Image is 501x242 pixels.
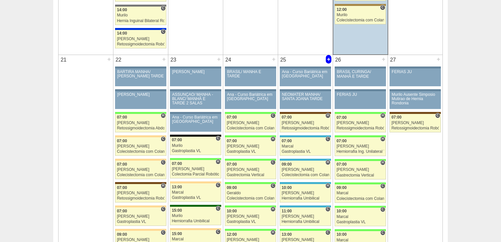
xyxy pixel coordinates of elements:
[117,126,165,130] div: Retossigmoidectomia Abdominal VL
[282,139,292,143] span: 07:00
[337,215,384,219] div: Marcal
[115,7,166,25] a: C 14:00 Murilo Hernia Inguinal Bilateral Robótica
[172,196,220,200] div: Gastroplastia VL
[115,135,166,137] div: Key: Bartira
[335,89,386,91] div: Key: Aviso
[381,55,386,64] div: +
[280,182,331,184] div: Key: Neomater
[337,139,347,143] span: 07:00
[282,168,329,172] div: [PERSON_NAME]
[325,206,330,212] span: Consultório
[227,232,237,237] span: 12:00
[227,168,274,172] div: [PERSON_NAME]
[115,30,166,48] a: C 14:00 [PERSON_NAME] Retossigmoidectomia Robótica
[170,160,221,178] a: H 07:00 [PERSON_NAME] Colectomia Parcial Robótica
[335,208,386,226] a: C 10:00 Marcal Gastroplastia VL
[115,91,166,109] a: [PERSON_NAME]
[216,229,221,234] span: Consultório
[278,55,288,65] div: 25
[117,19,165,23] div: Hernia Inguinal Bilateral Robótica
[170,114,221,132] a: Ana - Curso Bariátrica em [GEOGRAPHIC_DATA]
[392,115,402,120] span: 07:00
[390,91,441,109] a: Murilo Ausente Simposio Mutirao de Hernia Rondonia
[227,196,274,201] div: Colecistectomia com Colangiografia VL
[170,89,221,91] div: Key: Aviso
[115,28,166,30] div: Key: São Luiz - Itaim
[115,5,166,7] div: Key: Santa Catarina
[115,207,166,226] a: C 07:00 [PERSON_NAME] Gastroplastia VL
[227,93,274,101] div: Ana - Curso Bariátrica em [GEOGRAPHIC_DATA]
[388,55,398,65] div: 27
[227,220,274,224] div: Gastroplastia VL
[337,162,347,167] span: 07:00
[335,114,386,132] a: H 07:00 [PERSON_NAME] Retossigmoidectomia Robótica
[172,167,220,171] div: [PERSON_NAME]
[227,238,274,242] div: [PERSON_NAME]
[337,209,347,213] span: 10:00
[337,197,384,201] div: Colecistectomia com Colangiografia VL
[280,91,331,109] a: NEOMATER MANHÃ/ SANTA JOANA TARDE
[392,121,439,125] div: [PERSON_NAME]
[106,55,112,64] div: +
[170,112,221,114] div: Key: Aviso
[227,209,237,213] span: 10:00
[337,149,384,154] div: Herniorrafia Ing. Unilateral VL
[172,185,182,189] span: 13:00
[337,126,384,130] div: Retossigmoidectomia Robótica
[280,135,331,137] div: Key: Neomater
[282,149,329,154] div: Gastroplastia VL
[333,55,343,65] div: 26
[225,137,276,156] a: H 07:00 [PERSON_NAME] Gastroplastia VL
[115,229,166,231] div: Key: Bartira
[172,208,182,213] span: 15:00
[117,214,165,219] div: [PERSON_NAME]
[172,172,220,176] div: Colectomia Parcial Robótica
[325,160,330,165] span: Hospital
[172,70,219,74] div: [PERSON_NAME]
[216,206,221,211] span: Consultório
[380,160,385,165] span: Hospital
[113,55,124,65] div: 22
[161,55,167,64] div: +
[282,173,329,177] div: Colecistectomia com Colangiografia VL
[282,70,329,78] div: Ana - Curso Bariátrica em [GEOGRAPHIC_DATA]
[337,191,384,195] div: Marcal
[280,137,331,156] a: C 07:00 Marcal Gastroplastia VL
[337,220,384,224] div: Gastroplastia VL
[117,13,165,17] div: Murilo
[172,219,220,223] div: Herniorrafia Umbilical
[117,31,127,36] span: 14:00
[380,5,385,10] span: Consultório
[335,206,386,208] div: Key: Brasil
[172,93,219,106] div: ASSUNÇÃO/ MANHÃ -BLANC/ MANHÃ E TARDE 2 SALAS
[170,181,221,183] div: Key: Bartira
[337,18,384,22] div: Colecistectomia com Colangiografia VL
[115,89,166,91] div: Key: Aviso
[170,207,221,225] a: C 15:00 Murilo Herniorrafia Umbilical
[117,162,127,167] span: 07:00
[117,168,165,172] div: [PERSON_NAME]
[115,184,166,202] a: H 07:00 [PERSON_NAME] Retossigmoidectomia Robótica
[117,149,165,154] div: Colecistectomia com Colangiografia VL
[282,144,329,148] div: Marcal
[117,93,164,97] div: [PERSON_NAME]
[227,173,274,177] div: Gastrectomia Vertical
[170,67,221,68] div: Key: Aviso
[380,207,385,212] span: Consultório
[392,126,439,130] div: Retossigmoidectomia Robótica
[117,144,165,148] div: [PERSON_NAME]
[161,29,166,34] span: Consultório
[117,173,165,177] div: Colecistectomia com Colangiografia VL
[225,114,276,132] a: C 07:00 [PERSON_NAME] Colecistectomia com Colangiografia VL
[172,138,182,142] span: 07:00
[282,115,292,120] span: 07:00
[170,91,221,109] a: ASSUNÇÃO/ MANHÃ -BLANC/ MANHÃ E TARDE 2 SALAS
[227,144,274,148] div: [PERSON_NAME]
[280,89,331,91] div: Key: Aviso
[390,89,441,91] div: Key: Aviso
[335,159,386,161] div: Key: Brasil
[280,207,331,226] a: C 11:00 [PERSON_NAME] Herniorrafia Umbilical
[390,112,441,114] div: Key: Santa Joana
[337,168,384,172] div: [PERSON_NAME]
[337,173,384,177] div: Gastrectomia Vertical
